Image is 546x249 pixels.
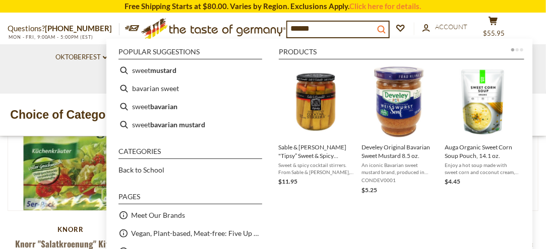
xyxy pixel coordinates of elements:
[422,22,467,33] a: Account
[361,161,437,176] span: An iconic Bavarian sweet mustard brand, produced in [GEOGRAPHIC_DATA], [GEOGRAPHIC_DATA], by [PER...
[445,65,520,195] a: Auga Organic Vegan Sweet Corn Soup PouchAuga Organic Sweet Corn Soup Pouch, 14.1 oz.Enjoy a hot s...
[279,65,352,138] img: Sable & Rosenfeld Sweet & Spicy Tipsy
[150,101,177,112] b: bavarian
[114,206,266,224] li: Meet Our Brands
[357,61,441,199] li: Develey Original Bavarian Sweet Mustard 8.5 oz.
[114,98,266,116] li: sweet bavarian
[45,24,112,33] a: [PHONE_NUMBER]
[114,224,266,242] li: Vegan, Plant-based, Meat-free: Five Up and Coming Brands
[114,61,266,79] li: sweet mustard
[361,186,377,194] span: $5.25
[278,178,297,185] span: $11.95
[361,143,437,160] span: Develey Original Bavarian Sweet Mustard 8.5 oz.
[8,22,119,35] p: Questions?
[118,164,164,176] a: Back to School
[278,65,353,195] a: Sable & Rosenfeld Sweet & Spicy TipsySable & [PERSON_NAME] "Tipsy” Sweet & Spicy Cocktail Stirrer...
[478,16,508,41] button: $55.95
[350,2,421,11] a: Click here for details.
[274,61,357,199] li: Sable & Rosenfeld "Tipsy” Sweet & Spicy Cocktail Stirrers, 16 oz
[131,227,262,239] a: Vegan, Plant-based, Meat-free: Five Up and Coming Brands
[118,148,262,159] li: Categories
[8,225,134,233] div: Knorr
[8,34,93,40] span: MON - FRI, 9:00AM - 5:00PM (EST)
[361,65,437,195] a: Develey Original Bavarian Sweet Mustard 8.5 oz.An iconic Bavarian sweet mustard brand, produced i...
[445,178,460,185] span: $4.45
[131,209,185,221] a: Meet Our Brands
[114,116,266,134] li: sweet bavarian mustard
[278,161,353,176] span: Sweet & spicy cocktail stirrers. From Sable & [PERSON_NAME], based in [GEOGRAPHIC_DATA], [GEOGRAP...
[278,143,353,160] span: Sable & [PERSON_NAME] "Tipsy” Sweet & Spicy Cocktail Stirrers, 16 oz
[279,48,524,59] li: Products
[441,61,524,199] li: Auga Organic Sweet Corn Soup Pouch, 14.1 oz.
[150,64,176,76] b: mustard
[150,119,205,130] b: bavarian mustard
[445,161,520,176] span: Enjoy a hot soup made with sweet corn and coconut cream, prepared and cooked in minutes. Just hea...
[55,52,107,63] a: Oktoberfest
[446,65,519,138] img: Auga Organic Vegan Sweet Corn Soup Pouch
[114,161,266,179] li: Back to School
[118,193,262,204] li: Pages
[8,86,133,210] img: Knorr "Salatkroenung" Kitchen Herbs Salad Dressing Mix, 5 sachets
[118,48,262,59] li: Popular suggestions
[445,143,520,160] span: Auga Organic Sweet Corn Soup Pouch, 14.1 oz.
[361,177,437,184] span: CONDEV0001
[435,23,467,31] span: Account
[483,29,505,37] span: $55.95
[114,79,266,98] li: bavarian sweet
